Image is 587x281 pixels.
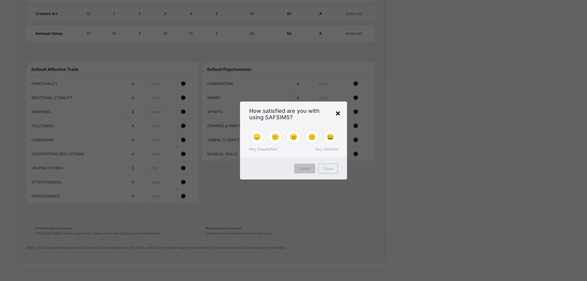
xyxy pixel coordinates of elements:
[249,147,277,151] span: Very Dissatisfied
[323,166,333,171] span: Close
[327,133,334,141] span: 😄
[308,133,316,141] span: 🙂
[315,147,338,151] span: Very Satisfied
[335,108,341,118] div: ×
[253,133,261,141] span: 😞
[271,133,279,141] span: 🙁
[299,166,311,171] span: Submit
[249,108,338,120] span: How satisfied are you with using SAFSIMS?
[290,133,297,141] span: 😐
